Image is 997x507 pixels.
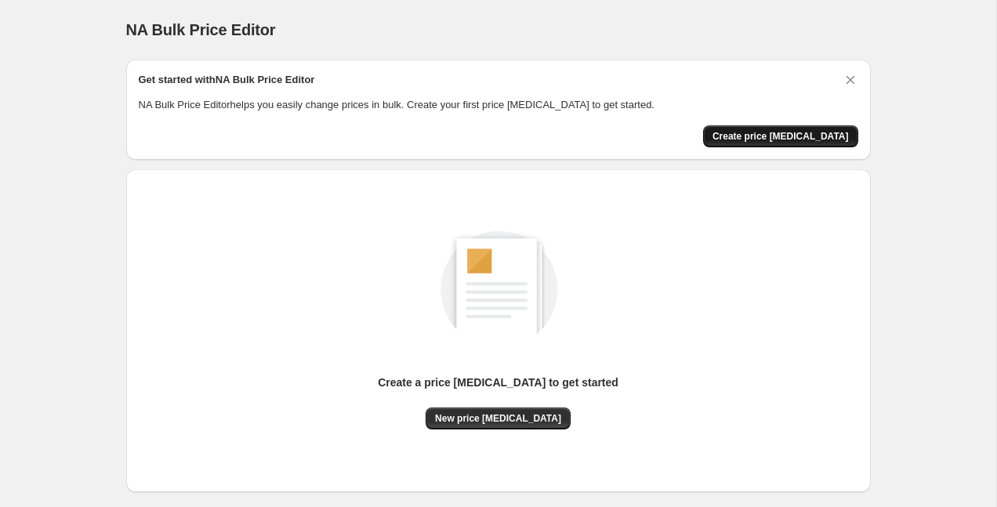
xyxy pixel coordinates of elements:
span: Create price [MEDICAL_DATA] [712,130,849,143]
span: NA Bulk Price Editor [126,21,276,38]
p: NA Bulk Price Editor helps you easily change prices in bulk. Create your first price [MEDICAL_DAT... [139,97,858,113]
span: New price [MEDICAL_DATA] [435,412,561,425]
button: New price [MEDICAL_DATA] [426,407,571,429]
p: Create a price [MEDICAL_DATA] to get started [378,375,618,390]
h2: Get started with NA Bulk Price Editor [139,72,315,88]
button: Dismiss card [843,72,858,88]
button: Create price change job [703,125,858,147]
